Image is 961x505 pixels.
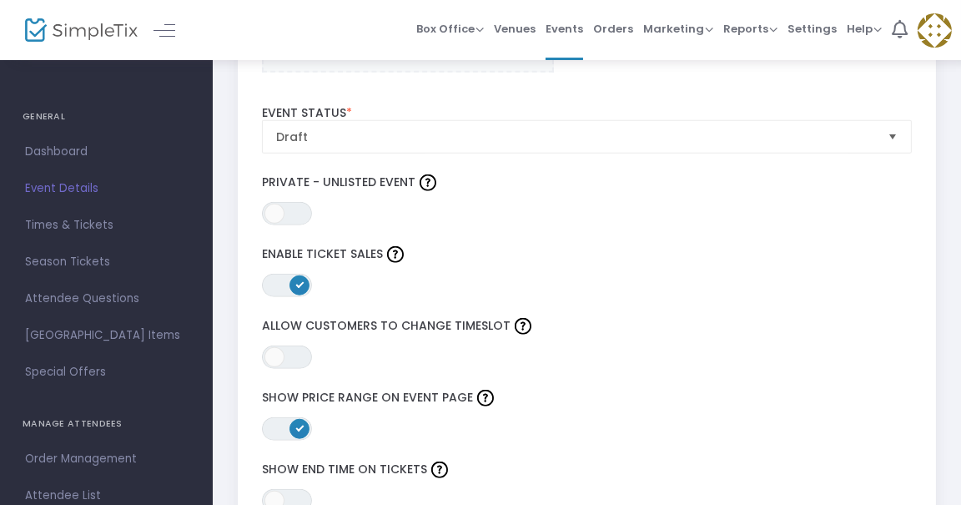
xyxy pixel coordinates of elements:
span: [GEOGRAPHIC_DATA] Items [25,325,188,346]
span: Box Office [416,21,484,37]
span: Reports [723,21,777,37]
span: Event Details [25,178,188,199]
button: Select [881,121,904,153]
span: Attendee Questions [25,288,188,310]
label: Show Price Range on Event Page [262,386,913,411]
span: Season Tickets [25,251,188,273]
h4: MANAGE ATTENDEES [23,407,190,441]
span: Settings [787,8,837,50]
img: question-mark [431,462,448,478]
img: question-mark [420,174,436,191]
label: Allow Customers to Change Timeslot [262,314,913,339]
span: ON [295,424,304,432]
span: Events [546,8,583,50]
span: Marketing [643,21,713,37]
label: Private - Unlisted Event [262,170,913,195]
label: Enable Ticket Sales [262,242,913,267]
h4: GENERAL [23,100,190,134]
label: Event Status [262,106,913,121]
label: Show End Time on Tickets [262,457,913,482]
span: Orders [593,8,633,50]
span: Times & Tickets [25,215,188,236]
img: question-mark [515,318,531,335]
span: Dashboard [25,141,188,163]
span: Special Offers [25,361,188,383]
span: Draft [276,129,875,145]
span: Order Management [25,448,188,470]
img: question-mark [387,246,404,263]
span: Venues [494,8,536,50]
img: question-mark [477,390,494,407]
span: ON [295,280,304,289]
span: Help [847,21,882,37]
